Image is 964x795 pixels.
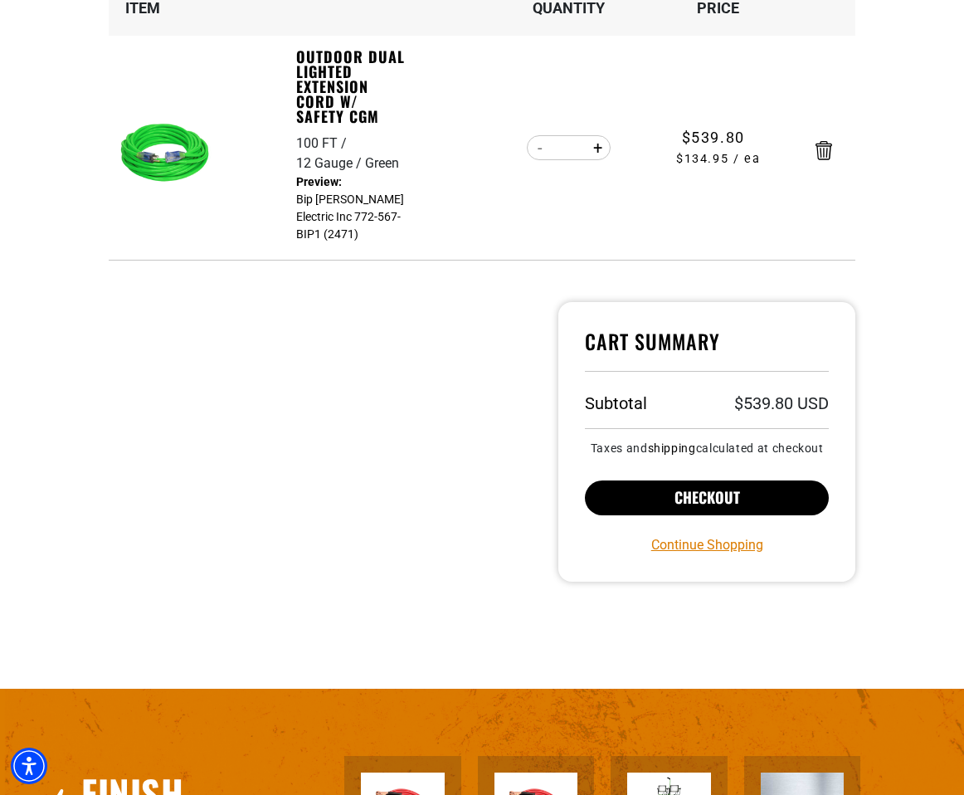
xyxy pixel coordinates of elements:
button: Checkout [585,480,829,515]
a: Outdoor Dual Lighted Extension Cord w/ Safety CGM [296,49,411,124]
h3: Subtotal [585,395,647,412]
p: $539.80 USD [734,395,829,412]
div: 12 Gauge [296,154,365,173]
h4: Cart Summary [585,329,829,372]
div: Accessibility Menu [11,748,47,784]
input: Quantity for Outdoor Dual Lighted Extension Cord w/ Safety CGM [553,134,585,162]
span: $134.95 / ea [645,150,792,168]
span: $539.80 [682,126,745,149]
div: Green [365,154,399,173]
small: Taxes and calculated at checkout [585,442,829,454]
div: 100 FT [296,134,350,154]
dd: Bip [PERSON_NAME] Electric Inc 772-567-BIP1 (2471) [296,173,411,243]
a: Remove Outdoor Dual Lighted Extension Cord w/ Safety CGM - 100 FT / 12 Gauge / Green [816,144,832,156]
a: shipping [648,441,696,455]
img: green [115,102,220,207]
a: Continue Shopping [651,535,763,555]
